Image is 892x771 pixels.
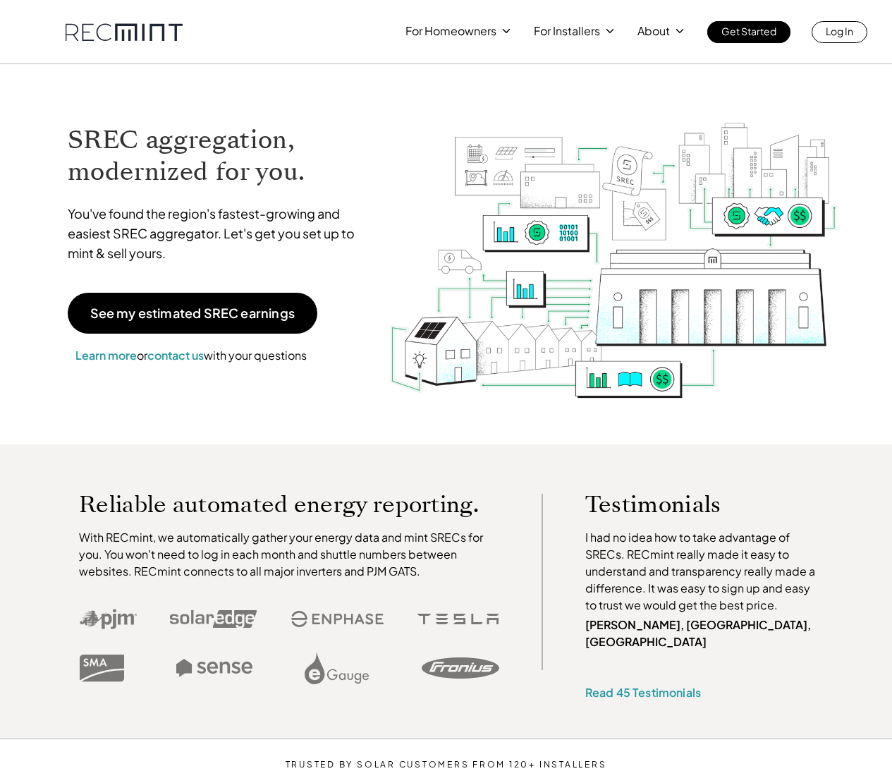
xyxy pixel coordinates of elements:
a: Learn more [75,348,137,363]
p: About [637,21,670,41]
p: or with your questions [68,346,314,365]
p: With RECmint, we automatically gather your energy data and mint SRECs for you. You won't need to ... [79,529,499,580]
a: Log In [812,21,867,43]
a: See my estimated SREC earnings [68,293,317,334]
p: TRUSTED BY SOLAR CUSTOMERS FROM 120+ INSTALLERS [243,760,649,770]
p: Get Started [721,21,776,41]
a: contact us [147,348,204,363]
a: Get Started [707,21,790,43]
p: I had no idea how to take advantage of SRECs. RECmint really made it easy to understand and trans... [585,529,822,614]
p: See my estimated SREC earnings [90,307,295,320]
p: Reliable automated energy reporting. [79,494,499,515]
p: Testimonials [585,494,795,515]
a: Read 45 Testimonials [585,685,701,700]
p: For Homeowners [405,21,496,41]
img: RECmint value cycle [389,85,838,402]
p: You've found the region's fastest-growing and easiest SREC aggregator. Let's get you set up to mi... [68,204,368,263]
p: For Installers [534,21,600,41]
p: [PERSON_NAME], [GEOGRAPHIC_DATA], [GEOGRAPHIC_DATA] [585,617,822,650]
h1: SREC aggregation, modernized for you. [68,124,368,188]
p: Log In [826,21,853,41]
